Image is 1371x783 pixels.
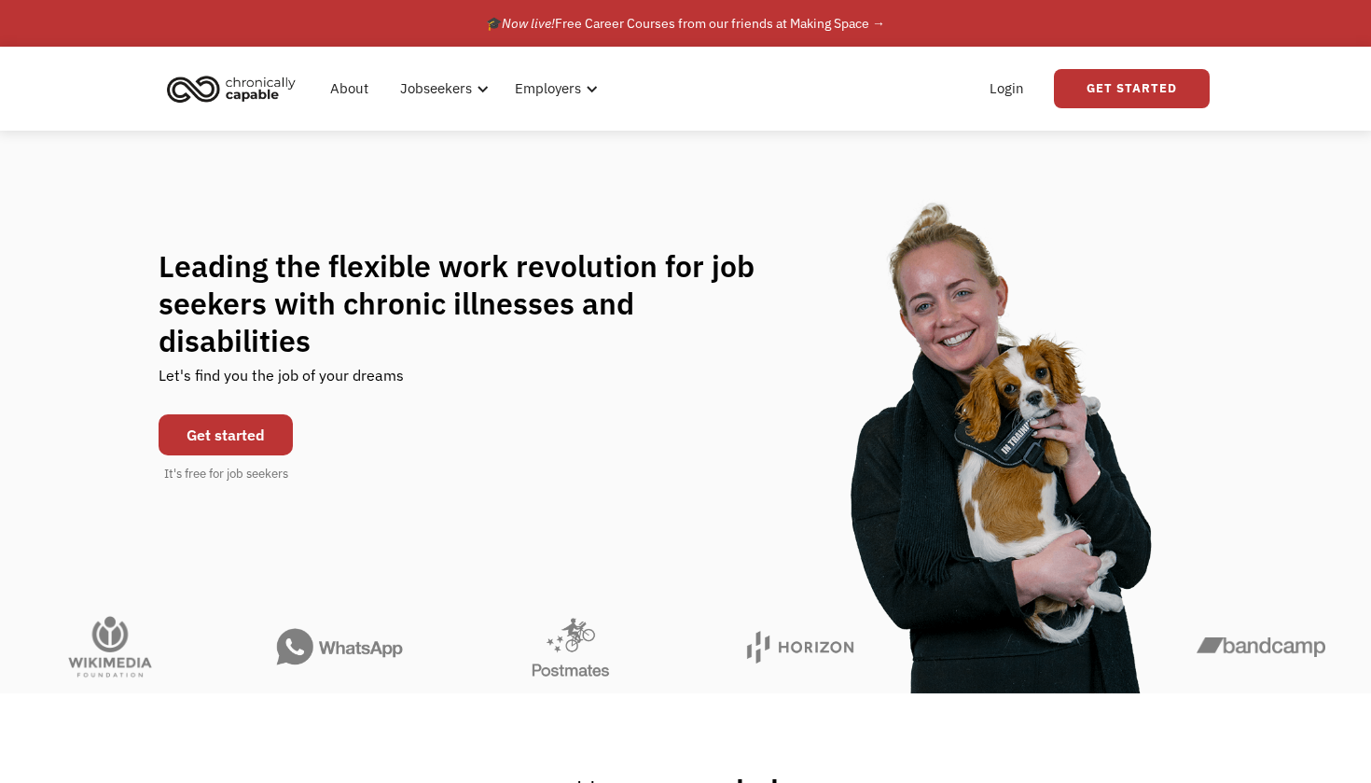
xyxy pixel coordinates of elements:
[486,12,885,35] div: 🎓 Free Career Courses from our friends at Making Space →
[502,15,555,32] em: Now live!
[400,77,472,100] div: Jobseekers
[159,247,791,359] h1: Leading the flexible work revolution for job seekers with chronic illnesses and disabilities
[1054,69,1210,108] a: Get Started
[389,59,494,119] div: Jobseekers
[978,59,1035,119] a: Login
[164,465,288,483] div: It's free for job seekers
[504,59,603,119] div: Employers
[159,414,293,455] a: Get started
[515,77,581,100] div: Employers
[319,59,380,119] a: About
[159,359,404,405] div: Let's find you the job of your dreams
[161,68,301,109] img: Chronically Capable logo
[161,68,310,109] a: home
